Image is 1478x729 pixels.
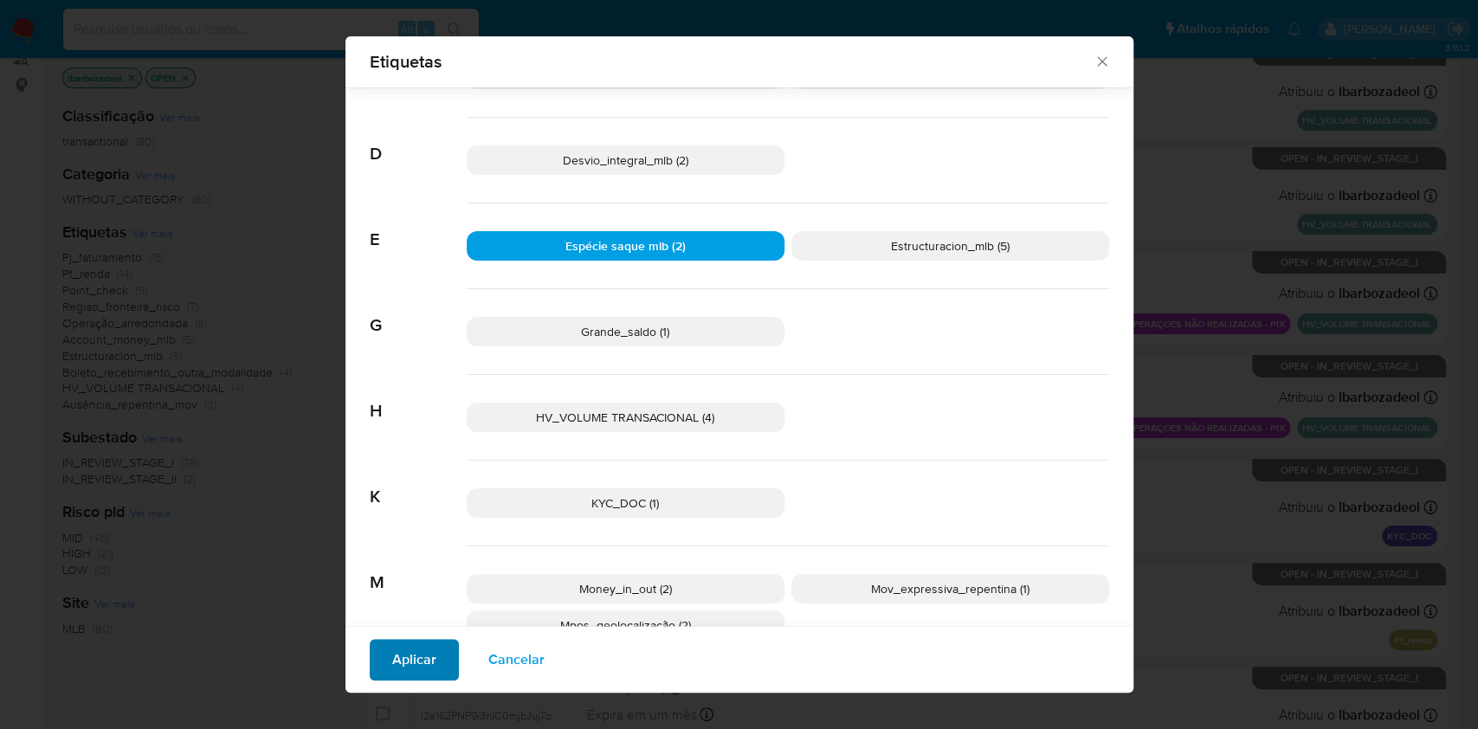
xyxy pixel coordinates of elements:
span: G [370,289,467,336]
div: HV_VOLUME TRANSACIONAL (4) [467,403,784,432]
button: Aplicar [370,639,459,681]
span: M [370,546,467,593]
span: K [370,461,467,507]
span: E [370,203,467,250]
div: Desvio_integral_mlb (2) [467,145,784,175]
span: H [370,375,467,422]
div: Mpos_geolocalização (2) [467,610,784,640]
span: Desvio_integral_mlb (2) [563,152,688,169]
div: Money_in_out (2) [467,574,784,603]
button: Cancelar [466,639,567,681]
span: HV_VOLUME TRANSACIONAL (4) [536,409,714,426]
span: D [370,118,467,165]
span: Aplicar [392,641,436,679]
span: Mov_expressiva_repentina (1) [871,580,1029,597]
button: Fechar [1094,53,1109,68]
span: Estructuracion_mlb (5) [891,237,1010,255]
span: Money_in_out (2) [579,580,672,597]
div: Estructuracion_mlb (5) [791,231,1109,261]
div: Espécie saque mlb (2) [467,231,784,261]
span: Etiquetas [370,53,1094,70]
span: Espécie saque mlb (2) [565,237,686,255]
div: Grande_saldo (1) [467,317,784,346]
div: Mov_expressiva_repentina (1) [791,574,1109,603]
span: Mpos_geolocalização (2) [560,616,691,634]
span: Cancelar [488,641,545,679]
div: KYC_DOC (1) [467,488,784,518]
span: Grande_saldo (1) [581,323,669,340]
span: KYC_DOC (1) [591,494,659,512]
